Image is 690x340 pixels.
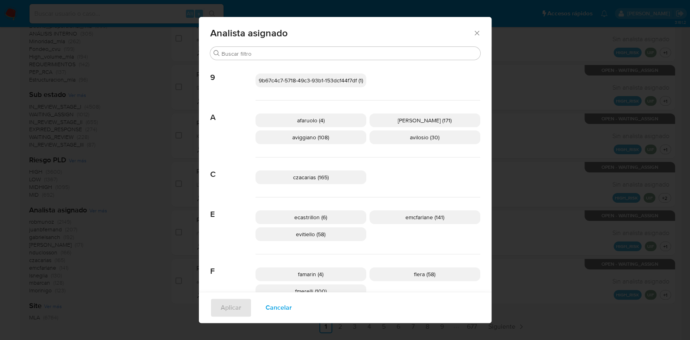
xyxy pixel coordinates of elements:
span: Cancelar [266,299,292,317]
span: [PERSON_NAME] (171) [398,116,452,124]
span: E [210,197,255,219]
span: aviggiano (108) [292,133,329,141]
span: F [210,254,255,276]
input: Buscar filtro [222,50,477,57]
div: 9b67c4c7-5718-49c3-93b1-153dcf44f7df (1) [255,73,366,87]
span: famarin (4) [298,270,323,278]
span: Analista asignado [210,28,473,38]
div: evitiello (58) [255,227,366,241]
span: 9b67c4c7-5718-49c3-93b1-153dcf44f7df (1) [259,76,363,84]
button: Cerrar [473,29,480,36]
span: emcfarlane (141) [405,213,444,221]
div: aviggiano (108) [255,130,366,144]
div: emcfarlane (141) [369,210,480,224]
div: afaruolo (4) [255,113,366,127]
span: fmerelli (100) [295,287,327,295]
div: [PERSON_NAME] (171) [369,113,480,127]
span: 9 [210,61,255,82]
span: afaruolo (4) [297,116,325,124]
span: flera (58) [414,270,435,278]
span: czacarias (165) [293,173,329,181]
div: czacarias (165) [255,170,366,184]
div: avilosio (30) [369,130,480,144]
div: fmerelli (100) [255,284,366,298]
span: evitiello (58) [296,230,325,238]
span: avilosio (30) [410,133,439,141]
span: A [210,101,255,122]
div: famarin (4) [255,267,366,281]
button: Buscar [213,50,220,57]
div: ecastrillon (6) [255,210,366,224]
span: ecastrillon (6) [294,213,327,221]
span: C [210,157,255,179]
div: flera (58) [369,267,480,281]
button: Cancelar [255,298,302,317]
